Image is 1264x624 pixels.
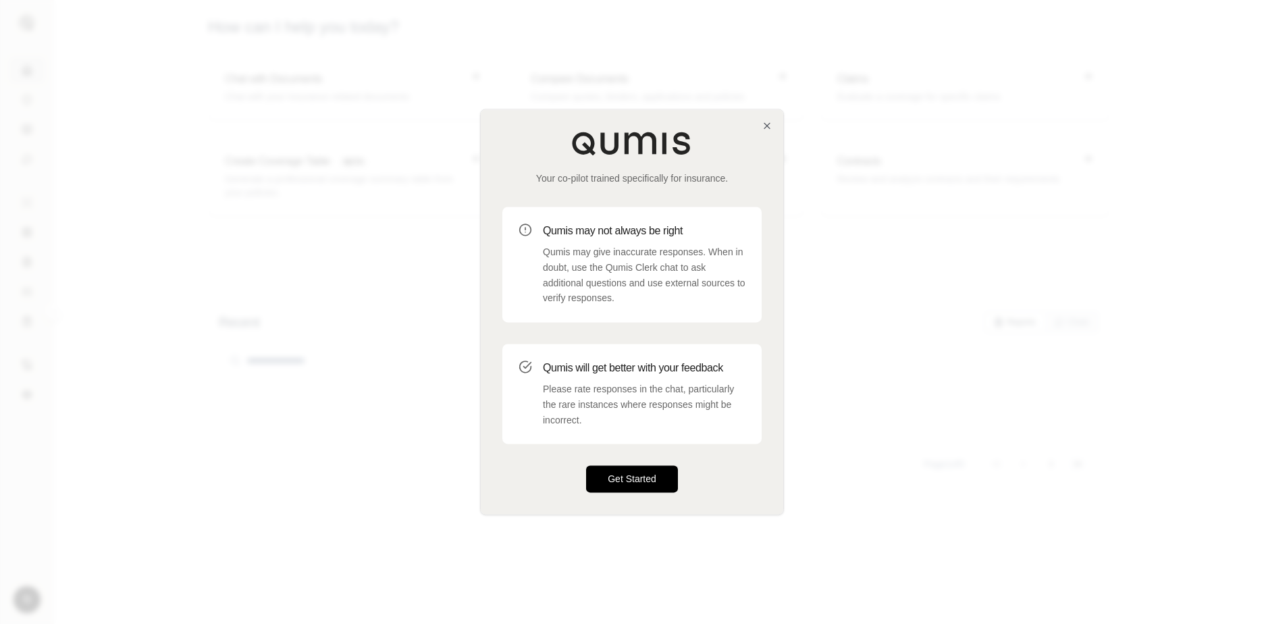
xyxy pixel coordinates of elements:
[502,172,762,185] p: Your co-pilot trained specifically for insurance.
[543,244,745,306] p: Qumis may give inaccurate responses. When in doubt, use the Qumis Clerk chat to ask additional qu...
[543,223,745,239] h3: Qumis may not always be right
[571,131,693,155] img: Qumis Logo
[543,360,745,376] h3: Qumis will get better with your feedback
[586,466,678,493] button: Get Started
[543,382,745,427] p: Please rate responses in the chat, particularly the rare instances where responses might be incor...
